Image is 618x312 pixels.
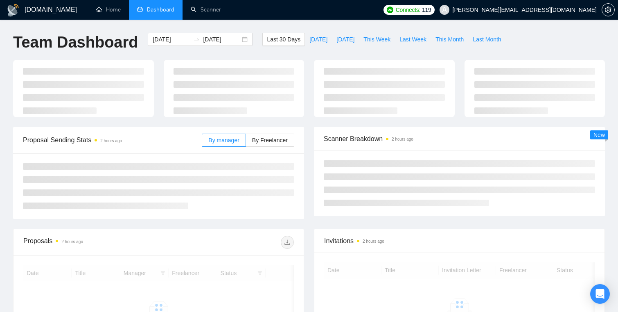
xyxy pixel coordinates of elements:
button: setting [602,3,615,16]
span: Invitations [324,236,595,246]
button: [DATE] [305,33,332,46]
img: logo [7,4,20,17]
span: Last 30 Days [267,35,300,44]
a: searchScanner [191,6,221,13]
span: Last Week [399,35,426,44]
span: This Month [435,35,464,44]
span: Dashboard [147,6,174,13]
div: Proposals [23,236,159,249]
button: This Month [431,33,468,46]
span: Connects: [396,5,420,14]
span: By Freelancer [252,137,288,143]
span: This Week [363,35,390,44]
h1: Team Dashboard [13,33,138,52]
span: user [442,7,447,13]
button: Last 30 Days [262,33,305,46]
button: This Week [359,33,395,46]
button: Last Month [468,33,505,46]
span: [DATE] [309,35,327,44]
span: dashboard [137,7,143,12]
time: 2 hours ago [61,239,83,244]
span: 119 [422,5,431,14]
span: By manager [208,137,239,143]
span: [DATE] [336,35,354,44]
a: setting [602,7,615,13]
span: New [593,132,605,138]
div: Open Intercom Messenger [590,284,610,304]
span: Proposal Sending Stats [23,135,202,145]
button: [DATE] [332,33,359,46]
input: End date [203,35,240,44]
a: homeHome [96,6,121,13]
span: Last Month [473,35,501,44]
time: 2 hours ago [363,239,384,244]
input: Start date [153,35,190,44]
time: 2 hours ago [392,137,413,141]
span: Scanner Breakdown [324,134,595,144]
span: swap-right [193,36,200,43]
button: Last Week [395,33,431,46]
span: to [193,36,200,43]
img: upwork-logo.png [387,7,393,13]
time: 2 hours ago [100,139,122,143]
span: setting [602,7,614,13]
